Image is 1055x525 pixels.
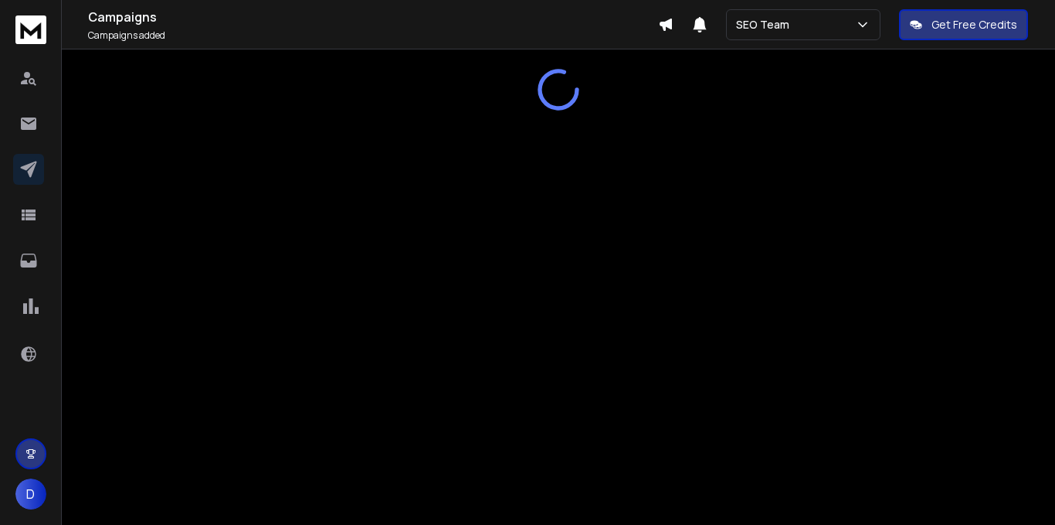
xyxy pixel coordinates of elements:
button: D [15,479,46,510]
p: Campaigns added [88,29,658,42]
button: Get Free Credits [899,9,1028,40]
h1: Campaigns [88,8,658,26]
img: logo [15,15,46,44]
p: SEO Team [736,17,795,32]
p: Get Free Credits [931,17,1017,32]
